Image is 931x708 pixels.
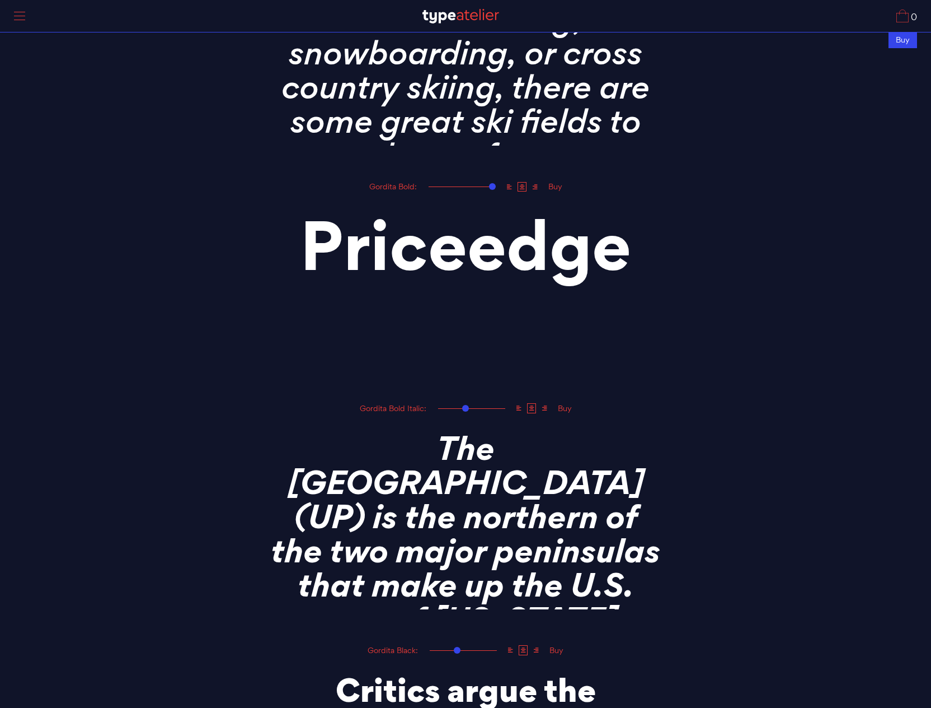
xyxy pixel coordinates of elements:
img: TA_Logo.svg [422,9,499,24]
div: Buy [544,183,567,191]
div: Gordita Bold: [365,183,421,191]
textarea: Only two people have descended to the planet’s deepest point, the Challenger Deep in the [PERSON_... [53,193,878,367]
a: 0 [896,10,917,22]
textarea: The [GEOGRAPHIC_DATA] (UP) is the northern of the two major peninsulas that make up the U.S. stat... [270,415,661,609]
div: Buy [545,646,568,655]
div: Gordita Bold Italic: [355,404,431,413]
span: 0 [909,13,917,22]
div: Buy [888,32,917,48]
img: Cart_Icon.svg [896,10,909,22]
div: Buy [553,404,576,413]
div: Gordita Black: [363,646,422,655]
